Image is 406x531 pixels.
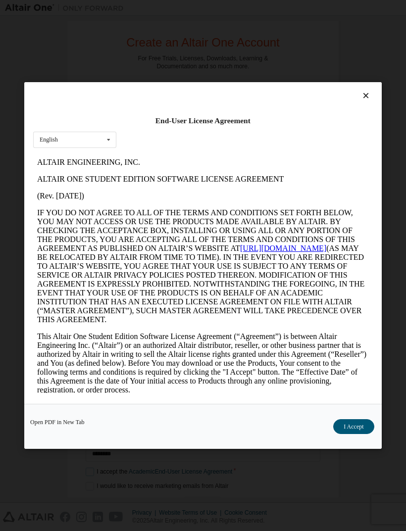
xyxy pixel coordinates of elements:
[4,38,336,47] p: (Rev. [DATE])
[4,21,336,30] p: ALTAIR ONE STUDENT EDITION SOFTWARE LICENSE AGREEMENT
[33,116,373,126] div: End-User License Agreement
[333,419,374,434] button: I Accept
[4,178,336,241] p: This Altair One Student Edition Software License Agreement (“Agreement”) is between Altair Engine...
[4,4,336,13] p: ALTAIR ENGINEERING, INC.
[30,419,85,425] a: Open PDF in New Tab
[207,90,293,98] a: [URL][DOMAIN_NAME]
[40,137,58,143] div: English
[4,54,336,170] p: IF YOU DO NOT AGREE TO ALL OF THE TERMS AND CONDITIONS SET FORTH BELOW, YOU MAY NOT ACCESS OR USE...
